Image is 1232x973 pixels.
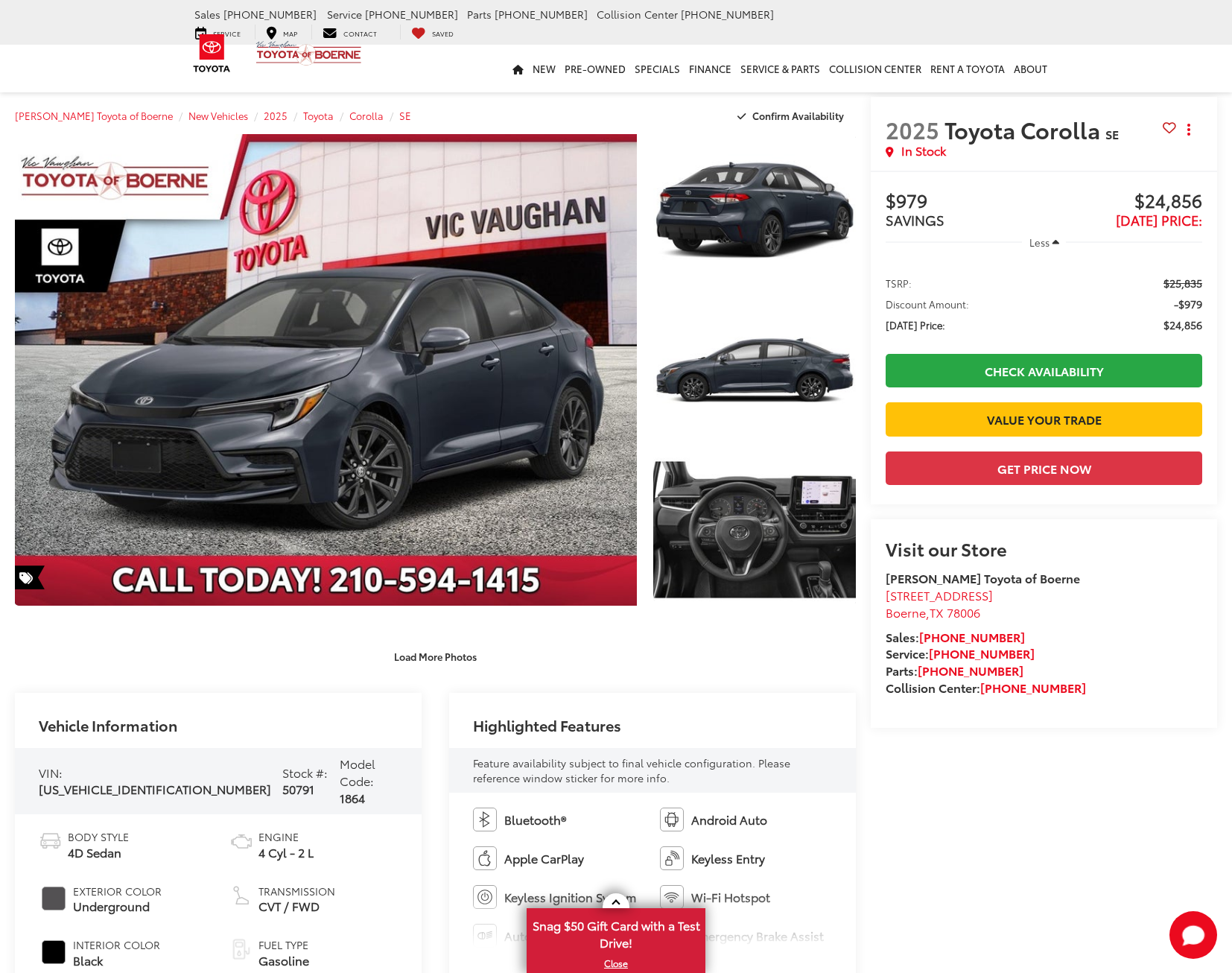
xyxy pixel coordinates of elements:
[258,952,309,969] span: Gasoline
[660,846,684,870] img: Keyless Entry
[653,454,856,606] a: Expand Photo 3
[930,603,944,621] span: TX
[886,191,1044,213] span: $979
[1009,45,1052,92] a: About
[886,603,980,621] span: ,
[630,45,685,92] a: Specials
[384,644,487,670] button: Load More Photos
[947,603,980,621] span: 78006
[918,662,1023,679] a: [PHONE_NUMBER]
[652,452,858,607] img: 2025 Toyota Corolla SE
[660,885,684,909] img: Wi-Fi Hotspot
[1163,276,1202,291] span: $25,835
[504,850,584,867] span: Apple CarPlay
[886,662,1023,679] strong: Parts:
[495,7,588,22] span: [PHONE_NUMBER]
[282,780,314,797] span: 50791
[73,884,162,898] span: Exterior Color
[886,276,912,291] span: TSRP:
[886,569,1080,586] strong: [PERSON_NAME] Toyota of Boerne
[652,293,858,448] img: 2025 Toyota Corolla SE
[886,586,993,603] span: [STREET_ADDRESS]
[258,937,309,952] span: Fuel Type
[886,113,939,145] span: 2025
[886,679,1086,696] strong: Collision Center:
[886,317,945,332] span: [DATE] Price:
[729,103,857,129] button: Confirm Availability
[653,134,856,286] a: Expand Photo 1
[184,25,252,39] a: Service
[926,45,1009,92] a: Rent a Toyota
[15,134,637,606] a: Expand Photo 0
[400,25,465,39] a: My Saved Vehicles
[1163,317,1202,332] span: $24,856
[681,7,774,22] span: [PHONE_NUMBER]
[886,451,1202,485] button: Get Price Now
[1116,210,1202,229] span: [DATE] Price:
[73,898,162,915] span: Underground
[68,829,129,844] span: Body Style
[1044,191,1202,213] span: $24,856
[886,586,993,621] a: [STREET_ADDRESS] Boerne,TX 78006
[258,884,335,898] span: Transmission
[473,717,621,733] h2: Highlighted Features
[340,755,375,789] span: Model Code:
[39,764,63,781] span: VIN:
[303,109,334,122] span: Toyota
[15,109,173,122] a: [PERSON_NAME] Toyota of Boerne
[264,109,288,122] a: 2025
[15,565,45,589] span: Special
[1022,229,1067,256] button: Less
[886,402,1202,436] a: Value Your Trade
[9,132,644,608] img: 2025 Toyota Corolla SE
[194,7,220,22] span: Sales
[504,811,566,828] span: Bluetooth®
[886,210,944,229] span: SAVINGS
[327,7,362,22] span: Service
[944,113,1105,145] span: Toyota Corolla
[258,829,314,844] span: Engine
[467,7,492,22] span: Parts
[929,644,1035,662] a: [PHONE_NUMBER]
[736,45,825,92] a: Service & Parts: Opens in a new tab
[39,717,177,733] h2: Vehicle Information
[1187,124,1190,136] span: dropdown dots
[311,25,388,39] a: Contact
[1174,297,1202,311] span: -$979
[39,780,271,797] span: [US_VEHICLE_IDENTIFICATION_NUMBER]
[1029,235,1050,249] span: Less
[886,628,1025,645] strong: Sales:
[886,603,926,621] span: Boerne
[473,755,790,785] span: Feature availability subject to final vehicle configuration. Please reference window sticker for ...
[188,109,248,122] a: New Vehicles
[752,109,844,122] span: Confirm Availability
[901,142,946,159] span: In Stock
[691,850,765,867] span: Keyless Entry
[1169,911,1217,959] button: Toggle Chat Window
[691,811,767,828] span: Android Auto
[685,45,736,92] a: Finance
[68,844,129,861] span: 4D Sedan
[73,937,160,952] span: Interior Color
[980,679,1086,696] a: [PHONE_NUMBER]
[886,644,1035,662] strong: Service:
[432,28,454,38] span: Saved
[223,7,317,22] span: [PHONE_NUMBER]
[886,297,969,311] span: Discount Amount:
[1105,125,1119,142] span: SE
[42,887,66,910] span: #535153
[597,7,678,22] span: Collision Center
[399,109,411,122] a: SE
[365,7,458,22] span: [PHONE_NUMBER]
[258,844,314,861] span: 4 Cyl - 2 L
[255,40,362,66] img: Vic Vaughan Toyota of Boerne
[660,808,684,831] img: Android Auto
[349,109,384,122] a: Corolla
[473,808,497,831] img: Bluetooth®
[258,898,335,915] span: CVT / FWD
[919,628,1025,645] a: [PHONE_NUMBER]
[508,45,528,92] a: Home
